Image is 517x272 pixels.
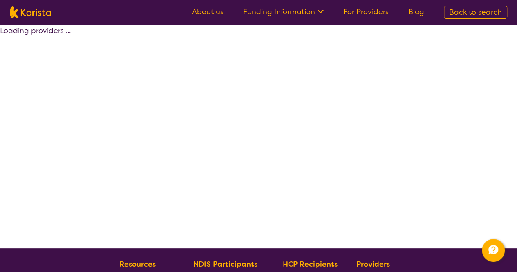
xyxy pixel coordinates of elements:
img: Karista logo [10,6,51,18]
b: HCP Recipients [282,259,337,269]
a: Back to search [444,6,507,19]
b: Resources [119,259,156,269]
a: For Providers [343,7,389,17]
b: NDIS Participants [193,259,257,269]
span: Back to search [449,7,502,17]
b: Providers [356,259,390,269]
button: Channel Menu [482,239,505,262]
a: Blog [408,7,424,17]
a: About us [192,7,224,17]
a: Funding Information [243,7,324,17]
